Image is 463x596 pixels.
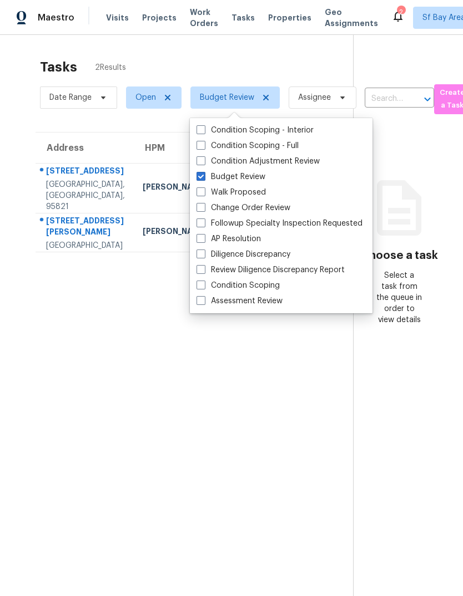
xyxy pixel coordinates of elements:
[134,133,216,164] th: HPM
[197,218,363,229] label: Followup Specialty Inspection Requested
[200,92,254,103] span: Budget Review
[197,264,345,276] label: Review Diligence Discrepancy Report
[361,250,438,261] h3: Choose a task
[298,92,331,103] span: Assignee
[197,140,299,151] label: Condition Scoping - Full
[36,133,134,164] th: Address
[197,171,265,182] label: Budget Review
[420,91,435,107] button: Open
[142,12,177,23] span: Projects
[135,92,156,103] span: Open
[197,280,280,291] label: Condition Scoping
[197,249,290,260] label: Diligence Discrepancy
[365,90,403,108] input: Search by address
[197,233,261,244] label: AP Resolution
[106,12,129,23] span: Visits
[46,179,125,212] div: [GEOGRAPHIC_DATA], [GEOGRAPHIC_DATA], 95821
[143,181,207,195] div: [PERSON_NAME]
[197,156,320,167] label: Condition Adjustment Review
[325,7,378,29] span: Geo Assignments
[231,14,255,22] span: Tasks
[197,296,283,307] label: Assessment Review
[40,62,77,73] h2: Tasks
[197,202,290,213] label: Change Order Review
[46,215,125,240] div: [STREET_ADDRESS][PERSON_NAME]
[95,62,126,73] span: 2 Results
[143,226,207,240] div: [PERSON_NAME]
[38,12,74,23] span: Maestro
[197,187,266,198] label: Walk Proposed
[268,12,311,23] span: Properties
[397,7,405,18] div: 2
[197,125,314,136] label: Condition Scoping - Interior
[49,92,92,103] span: Date Range
[190,7,218,29] span: Work Orders
[376,270,422,325] div: Select a task from the queue in order to view details
[46,165,125,179] div: [STREET_ADDRESS]
[46,240,125,251] div: [GEOGRAPHIC_DATA]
